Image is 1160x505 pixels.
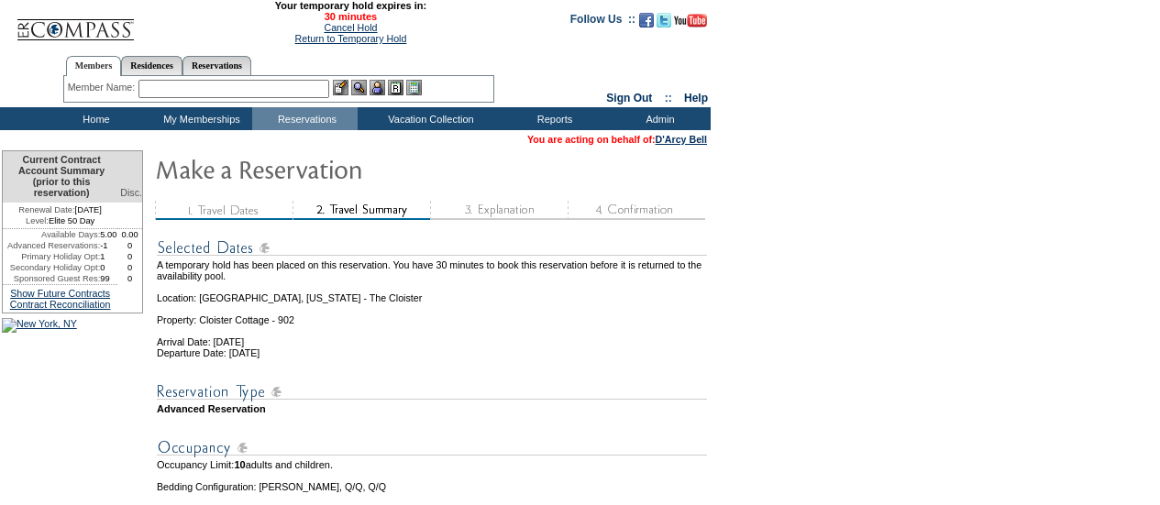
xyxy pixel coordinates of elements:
[570,11,635,33] td: Follow Us ::
[182,56,251,75] a: Reservations
[16,4,135,41] img: Compass Home
[157,303,707,325] td: Property: Cloister Cottage - 902
[674,18,707,29] a: Subscribe to our YouTube Channel
[155,150,522,187] img: Make Reservation
[10,288,110,299] a: Show Future Contracts
[406,80,422,95] img: b_calculator.gif
[684,92,708,104] a: Help
[157,259,707,281] td: A temporary hold has been placed on this reservation. You have 30 minutes to book this reservatio...
[120,187,142,198] span: Disc.
[26,215,49,226] span: Level:
[293,201,430,220] img: step2_state2.gif
[639,13,654,27] img: Become our fan on Facebook
[234,459,245,470] span: 10
[144,11,557,22] span: 30 minutes
[157,380,707,403] img: subTtlResType.gif
[157,481,707,492] td: Bedding Configuration: [PERSON_NAME], Q/Q, Q/Q
[674,14,707,27] img: Subscribe to our YouTube Channel
[157,347,707,358] td: Departure Date: [DATE]
[639,18,654,29] a: Become our fan on Facebook
[100,262,117,273] td: 0
[117,251,142,262] td: 0
[3,273,100,284] td: Sponsored Guest Res:
[117,262,142,273] td: 0
[568,201,705,220] img: step4_state1.gif
[121,56,182,75] a: Residences
[41,107,147,130] td: Home
[117,240,142,251] td: 0
[3,262,100,273] td: Secondary Holiday Opt:
[117,229,142,240] td: 0.00
[10,299,111,310] a: Contract Reconciliation
[117,273,142,284] td: 0
[333,80,348,95] img: b_edit.gif
[657,18,671,29] a: Follow us on Twitter
[3,240,100,251] td: Advanced Reservations:
[157,236,707,259] img: subTtlSelectedDates.gif
[3,215,117,229] td: Elite 50 Day
[157,325,707,347] td: Arrival Date: [DATE]
[155,201,293,220] img: step1_state3.gif
[3,151,117,203] td: Current Contract Account Summary (prior to this reservation)
[252,107,358,130] td: Reservations
[388,80,403,95] img: Reservations
[351,80,367,95] img: View
[665,92,672,104] span: ::
[527,134,707,145] span: You are acting on behalf of:
[157,403,707,414] td: Advanced Reservation
[657,13,671,27] img: Follow us on Twitter
[100,229,117,240] td: 5.00
[358,107,500,130] td: Vacation Collection
[605,107,711,130] td: Admin
[500,107,605,130] td: Reports
[370,80,385,95] img: Impersonate
[3,229,100,240] td: Available Days:
[157,281,707,303] td: Location: [GEOGRAPHIC_DATA], [US_STATE] - The Cloister
[157,459,707,470] td: Occupancy Limit: adults and children.
[100,251,117,262] td: 1
[147,107,252,130] td: My Memberships
[18,204,74,215] span: Renewal Date:
[606,92,652,104] a: Sign Out
[68,80,138,95] div: Member Name:
[3,251,100,262] td: Primary Holiday Opt:
[3,203,117,215] td: [DATE]
[430,201,568,220] img: step3_state1.gif
[100,240,117,251] td: -1
[100,273,117,284] td: 99
[2,318,77,333] img: New York, NY
[295,33,407,44] a: Return to Temporary Hold
[324,22,377,33] a: Cancel Hold
[656,134,707,145] a: D'Arcy Bell
[157,436,707,459] img: subTtlOccupancy.gif
[66,56,122,76] a: Members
